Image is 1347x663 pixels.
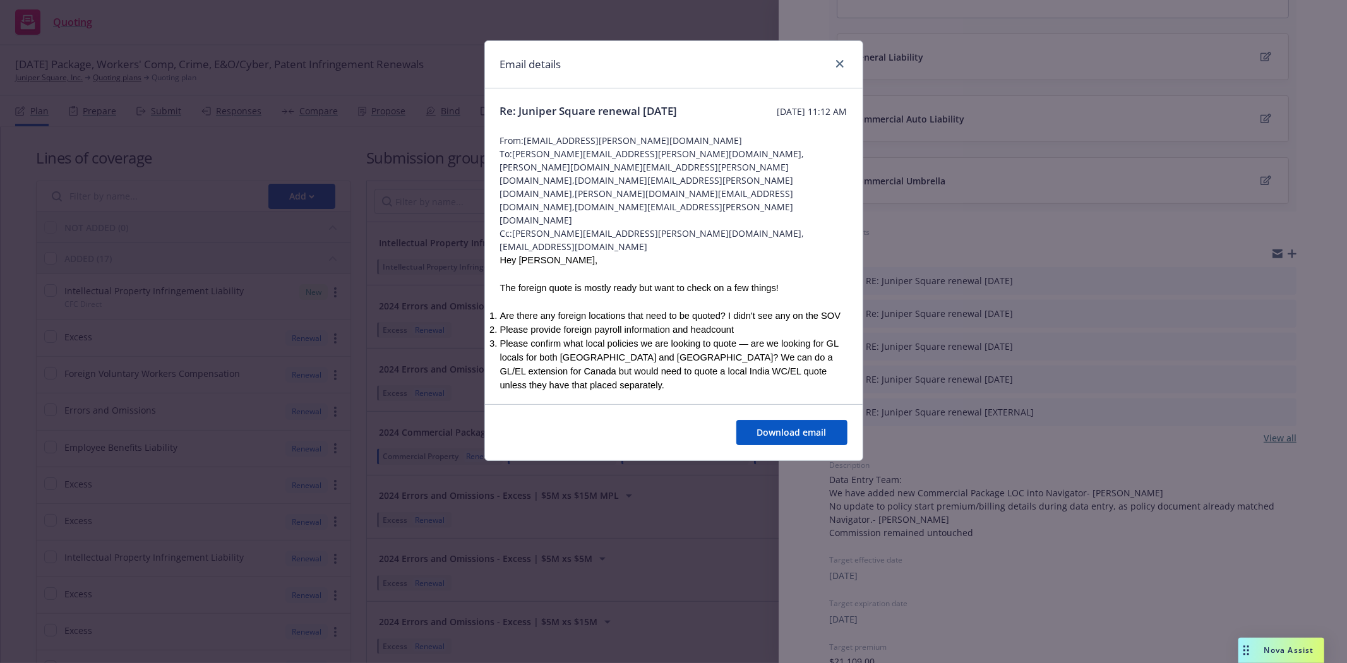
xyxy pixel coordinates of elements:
button: Nova Assist [1238,638,1324,663]
div: Please provide foreign payroll information and headcount [500,323,847,337]
div: Please confirm what local policies we are looking to quote — are we looking for GL locals for bot... [500,337,847,392]
div: Are there any foreign locations that need to be quoted? I didn't see any on the SOV [500,309,847,323]
div: The foreign quote is mostly ready but want to check on a few things! [500,281,847,295]
span: Nova Assist [1264,645,1314,655]
div: Drag to move [1238,638,1254,663]
div: Hey [PERSON_NAME], [500,253,847,267]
